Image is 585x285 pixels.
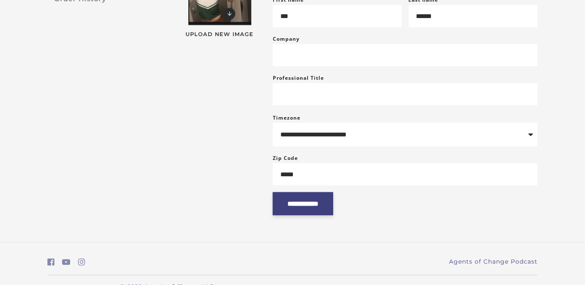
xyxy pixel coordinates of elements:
i: https://www.instagram.com/agentsofchangeprep/ (Open in a new window) [78,258,85,266]
label: Zip Code [273,153,298,163]
a: Agents of Change Podcast [449,257,538,266]
label: Timezone [273,114,300,121]
span: Upload New Image [180,32,259,37]
label: Professional Title [273,73,324,83]
a: https://www.instagram.com/agentsofchangeprep/ (Open in a new window) [78,256,85,268]
a: https://www.youtube.com/c/AgentsofChangeTestPrepbyMeaganMitchell (Open in a new window) [62,256,71,268]
i: https://www.youtube.com/c/AgentsofChangeTestPrepbyMeaganMitchell (Open in a new window) [62,258,71,266]
i: https://www.facebook.com/groups/aswbtestprep (Open in a new window) [47,258,55,266]
a: https://www.facebook.com/groups/aswbtestprep (Open in a new window) [47,256,55,268]
label: Company [273,34,300,44]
